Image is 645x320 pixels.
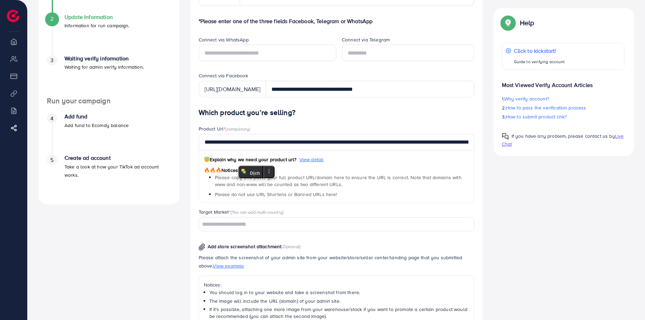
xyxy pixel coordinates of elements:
[502,17,514,29] img: Popup guide
[200,219,465,230] input: Search for option
[64,163,171,179] p: Take a look at how your TikTok ad account works.
[64,155,171,161] h4: Create ad account
[209,306,469,320] li: If it's possible, attaching one more image from your warehouse/stock if you want to promote a cer...
[7,10,19,22] img: logo
[39,155,179,196] li: Create ad account
[502,113,625,121] p: 3.
[281,243,300,250] span: (Optional)
[204,281,469,289] p: Notices:
[50,15,53,23] span: 2
[506,104,586,111] span: How to pass the verification process
[50,115,53,123] span: 4
[502,133,509,140] img: Popup guide
[50,56,53,64] span: 3
[506,113,567,120] span: How to submit product link?
[199,243,205,251] img: img
[514,47,565,55] p: Click to kickstart!
[299,156,324,163] span: View detail
[502,95,625,103] p: 1.
[199,253,474,270] p: Please attach the screenshot of your admin site from your website/store/seller center/landing pag...
[231,209,284,215] span: (You can add multi-country)
[199,81,266,97] div: [URL][DOMAIN_NAME]
[215,174,462,188] span: Please copy and paste your full product URL/domain here to ensure the URL is correct. Note that d...
[39,14,179,55] li: Update Information
[209,298,469,304] li: The image will include the URL (domain) of your admin site.
[39,55,179,97] li: Waiting verify information
[520,19,534,27] p: Help
[199,72,248,79] label: Connect via Facebook
[208,243,281,250] span: Add store screenshot attachment
[199,108,474,117] h4: Which product you’re selling?
[502,104,625,112] p: 2.
[204,156,210,163] span: 😇
[616,289,640,315] iframe: Chat
[209,289,469,296] li: You should log in to your website and take a screenshot from there.
[215,191,337,198] span: Please do not use URL Shortens or Banned URLs here!
[199,17,474,25] p: *Please enter one of the three fields Facebook, Telegram or WhatsApp
[39,97,179,105] h4: Run your campaign
[199,209,284,215] label: Target Market
[199,36,249,43] label: Connect via WhatsApp
[504,95,549,102] span: Why verify account?
[64,55,144,62] h4: Waiting verify information
[64,21,130,30] p: Information for run campaign.
[199,125,250,132] label: Product Url
[50,156,53,164] span: 5
[514,58,565,66] p: Guide to verifying account
[512,133,615,139] span: If you have any problem, please contact us by
[225,126,250,132] span: (compulsory)
[64,113,129,120] h4: Add fund
[204,156,297,163] span: Explain why we need your product url?
[342,36,390,43] label: Connect via Telegram
[204,167,239,174] span: Notices:
[64,121,129,129] p: Add fund to Ecomdy balance
[213,262,244,269] span: View example
[199,217,474,231] div: Search for option
[502,75,625,89] p: Most Viewed Verify Account Articles
[204,167,221,174] span: 🔥🔥🔥
[39,113,179,155] li: Add fund
[64,63,144,71] p: Waiting for admin verify information.
[64,14,130,20] h4: Update Information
